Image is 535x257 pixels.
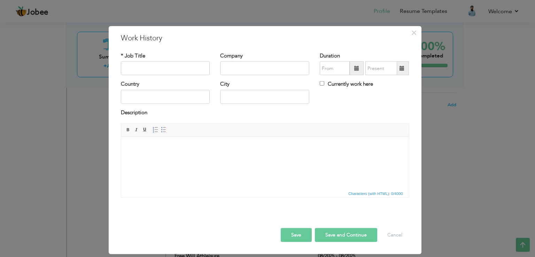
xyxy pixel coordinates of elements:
span: Characters (with HTML): 0/4000 [347,190,404,197]
a: Insert/Remove Bulleted List [160,126,168,134]
label: Country [121,80,139,88]
button: Save and Continue [315,228,377,242]
h3: Work History [121,33,409,44]
a: Insert/Remove Numbered List [152,126,159,134]
label: * Job Title [121,52,145,60]
label: Company [220,52,243,60]
a: Bold [124,126,132,134]
label: Currently work here [320,80,373,88]
label: Duration [320,52,340,60]
label: City [220,80,230,88]
input: Present [365,61,397,75]
button: Save [281,228,312,242]
div: Statistics [347,190,405,197]
input: Currently work here [320,81,324,86]
button: Cancel [380,228,409,242]
button: Close [409,27,420,38]
label: Description [121,109,147,116]
input: From [320,61,350,75]
iframe: Rich Text Editor, workEditor [121,137,409,189]
span: × [411,26,417,39]
a: Italic [133,126,140,134]
a: Underline [141,126,149,134]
